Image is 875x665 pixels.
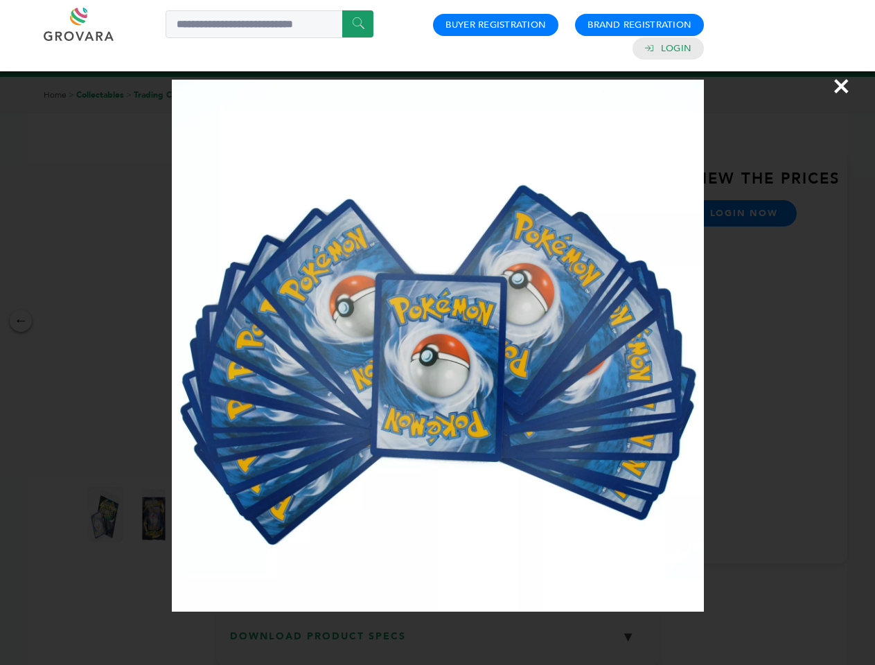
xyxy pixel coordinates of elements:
[587,19,691,31] a: Brand Registration
[172,80,704,612] img: Image Preview
[166,10,373,38] input: Search a product or brand...
[832,66,851,105] span: ×
[661,42,691,55] a: Login
[445,19,546,31] a: Buyer Registration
